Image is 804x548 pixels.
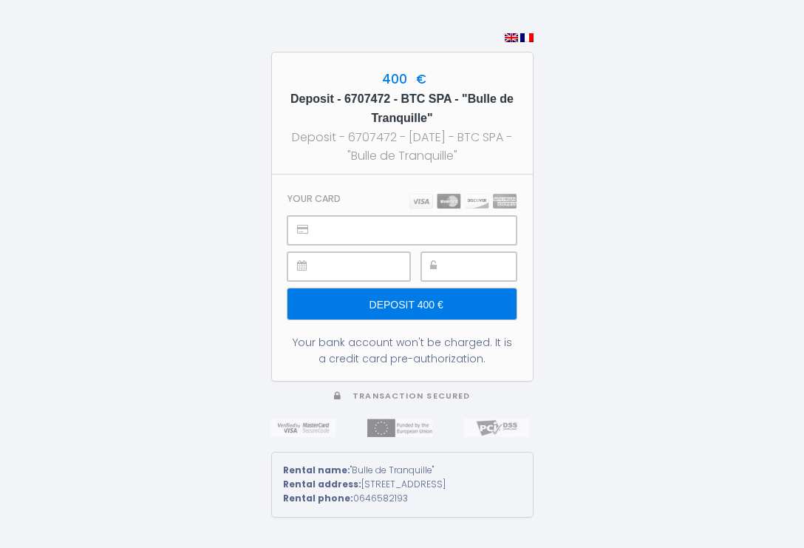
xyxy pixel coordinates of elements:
[283,478,361,490] strong: Rental address:
[378,70,426,88] span: 400 €
[283,492,353,504] strong: Rental phone:
[321,217,515,244] iframe: Secure payment input frame
[283,478,522,492] div: [STREET_ADDRESS]
[321,253,409,280] iframe: Secure payment input frame
[352,390,470,402] span: Transaction secured
[283,464,522,478] div: "Bulle de Tranquille"
[287,288,516,319] input: Deposit 400 €
[454,253,516,280] iframe: Secure payment input frame
[287,193,341,204] h3: Your card
[520,33,534,42] img: fr.png
[409,194,517,209] img: carts.png
[505,33,518,42] img: en.png
[283,492,522,506] div: 0646582193
[287,334,516,367] div: Your bank account won't be charged. It is a credit card pre-authorization.
[283,464,350,476] strong: Rental name:
[285,128,519,165] div: Deposit - 6707472 - [DATE] - BTC SPA - "Bulle de Tranquille"
[285,89,519,128] h5: Deposit - 6707472 - BTC SPA - "Bulle de Tranquille"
